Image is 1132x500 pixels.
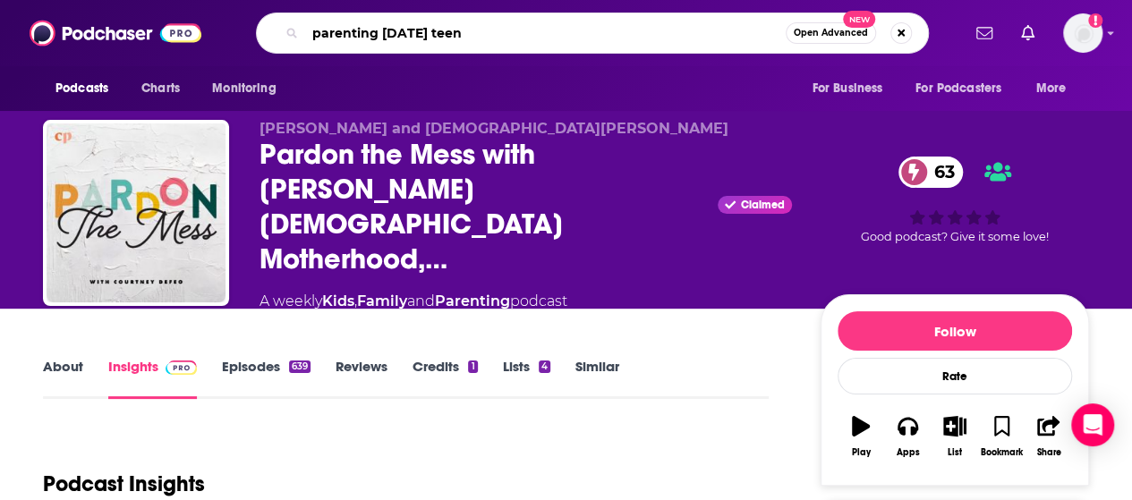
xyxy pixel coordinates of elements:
button: Apps [884,404,931,469]
img: User Profile [1063,13,1102,53]
span: , [354,292,357,309]
span: Claimed [741,200,785,209]
a: Show notifications dropdown [969,18,1000,48]
div: Open Intercom Messenger [1071,403,1114,446]
div: Share [1036,447,1060,458]
a: InsightsPodchaser Pro [108,358,197,399]
a: Family [357,292,407,309]
a: Similar [575,358,619,399]
a: Lists4 [503,358,550,399]
button: open menu [1024,72,1089,106]
div: Play [852,447,871,458]
a: Show notifications dropdown [1014,18,1042,48]
span: Monitoring [212,76,276,101]
span: Open Advanced [794,29,868,38]
img: Podchaser - Follow, Share and Rate Podcasts [30,16,201,50]
div: Search podcasts, credits, & more... [256,13,929,54]
div: Bookmark [981,447,1023,458]
div: A weekly podcast [260,291,567,312]
div: Rate [838,358,1072,394]
button: Bookmark [978,404,1025,469]
span: New [843,11,875,28]
div: 4 [539,360,550,373]
h1: Podcast Insights [43,470,205,497]
button: open menu [200,72,299,106]
button: open menu [43,72,132,106]
div: List [948,447,962,458]
button: Play [838,404,884,469]
div: Apps [897,447,920,458]
button: Follow [838,311,1072,351]
a: Credits1 [413,358,477,399]
img: Podchaser Pro [166,360,197,375]
span: [PERSON_NAME] and [DEMOGRAPHIC_DATA][PERSON_NAME] [260,120,728,137]
span: For Business [812,76,882,101]
div: 1 [468,360,477,373]
a: Episodes639 [222,358,311,399]
button: open menu [904,72,1027,106]
button: open menu [799,72,905,106]
button: List [932,404,978,469]
a: About [43,358,83,399]
img: Pardon the Mess with Courtney DeFeo - Christian Motherhood, Biblical Parenting, Raising Christian... [47,123,226,302]
div: 63Good podcast? Give it some love! [821,120,1089,280]
a: Kids [322,292,354,309]
span: Logged in as sVanCleve [1063,13,1102,53]
button: Share [1026,404,1072,469]
svg: Add a profile image [1088,13,1102,28]
span: For Podcasters [915,76,1001,101]
div: 639 [289,360,311,373]
a: Parenting [435,292,510,309]
span: Charts [141,76,180,101]
a: 63 [898,157,964,188]
span: Good podcast? Give it some love! [861,230,1049,243]
span: 63 [916,157,964,188]
span: Podcasts [55,76,108,101]
span: More [1036,76,1067,101]
button: Open AdvancedNew [786,22,876,44]
input: Search podcasts, credits, & more... [305,19,786,47]
button: Show profile menu [1063,13,1102,53]
a: Reviews [336,358,387,399]
a: Charts [130,72,191,106]
span: and [407,292,435,309]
